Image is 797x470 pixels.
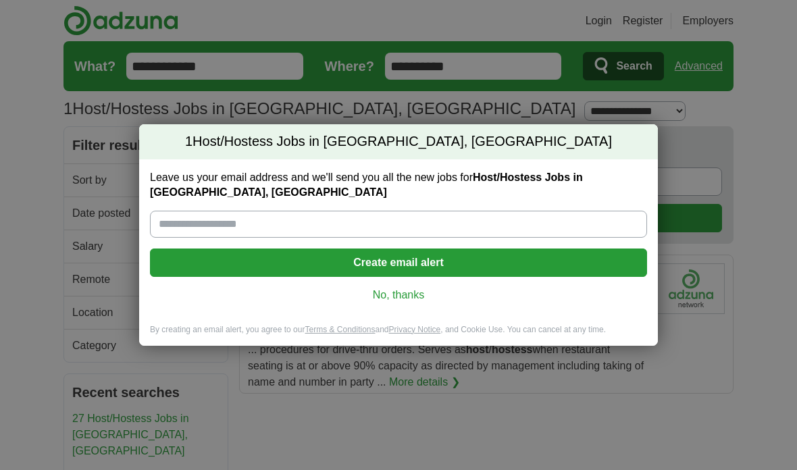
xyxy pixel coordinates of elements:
[305,325,375,334] a: Terms & Conditions
[389,325,441,334] a: Privacy Notice
[150,249,647,277] button: Create email alert
[161,288,636,303] a: No, thanks
[150,172,583,198] strong: Host/Hostess Jobs in [GEOGRAPHIC_DATA], [GEOGRAPHIC_DATA]
[185,132,192,151] span: 1
[139,124,658,159] h2: Host/Hostess Jobs in [GEOGRAPHIC_DATA], [GEOGRAPHIC_DATA]
[150,170,647,200] label: Leave us your email address and we'll send you all the new jobs for
[139,324,658,346] div: By creating an email alert, you agree to our and , and Cookie Use. You can cancel at any time.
